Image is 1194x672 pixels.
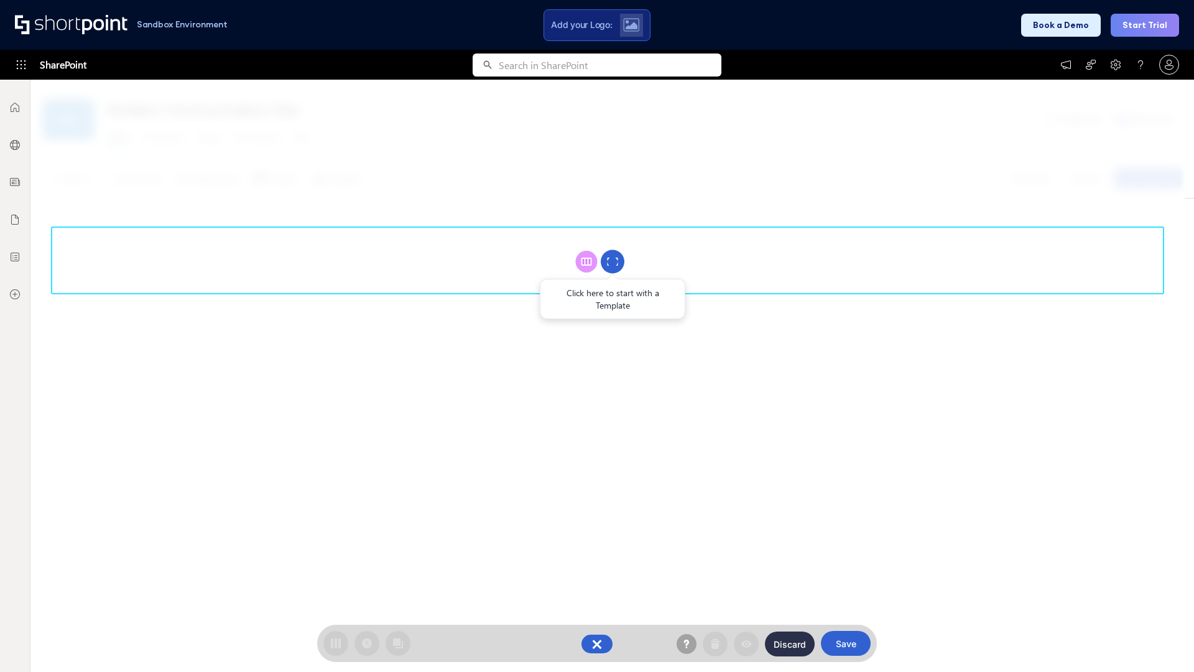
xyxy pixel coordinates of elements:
[137,21,228,28] h1: Sandbox Environment
[1132,612,1194,672] iframe: Chat Widget
[1021,14,1101,37] button: Book a Demo
[40,50,86,80] span: SharePoint
[821,631,871,656] button: Save
[1111,14,1179,37] button: Start Trial
[499,54,721,77] input: Search in SharePoint
[623,18,639,32] img: Upload logo
[551,19,612,30] span: Add your Logo:
[765,632,815,656] button: Discard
